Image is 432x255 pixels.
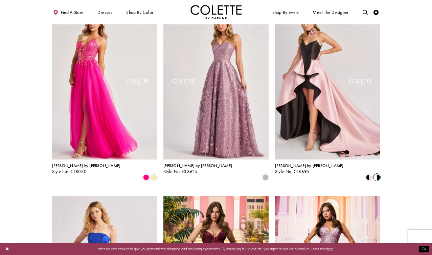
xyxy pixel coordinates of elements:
[275,169,310,174] span: Style No. CL8695
[52,169,87,174] span: Style No. CL8030
[372,5,380,19] a: Check Wishlist
[52,6,157,160] a: Visit Colette by Daphne Style No. CL8030 Page
[163,169,198,174] span: Style No. CL8625
[143,174,149,180] i: Hot Pink
[275,6,380,160] a: Visit Colette by Daphne Style No. CL8695 Page
[327,247,333,251] a: here
[96,5,114,19] span: Dresses
[361,5,369,19] a: Toggle search
[61,10,84,15] span: Find a store
[37,246,395,252] p: Website uses cookies to give you personalized shopping and marketing experiences. By continuing t...
[190,5,242,19] a: Visit Home Page
[52,5,85,19] a: Find a store
[271,5,300,19] span: Shop By Event
[97,10,112,15] span: Dresses
[190,5,242,19] img: Colette by Daphne
[163,164,232,174] div: Colette by Daphne Style No. CL8625
[263,174,269,180] i: Heather
[52,164,121,174] div: Colette by Daphne Style No. CL8030
[125,5,155,19] span: Shop by color
[126,10,153,15] span: Shop by color
[163,163,232,168] span: [PERSON_NAME] by [PERSON_NAME]
[272,10,299,15] span: Shop By Event
[312,5,350,19] a: Meet the designer
[366,174,372,180] i: Black/Blush
[163,6,269,160] a: Visit Colette by Daphne Style No. CL8625 Page
[275,164,344,174] div: Colette by Daphne Style No. CL8695
[52,163,121,168] span: [PERSON_NAME] by [PERSON_NAME]
[3,245,12,254] button: Close Dialog
[313,10,348,15] span: Meet the designer
[419,246,429,252] button: Submit Dialog
[275,163,344,168] span: [PERSON_NAME] by [PERSON_NAME]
